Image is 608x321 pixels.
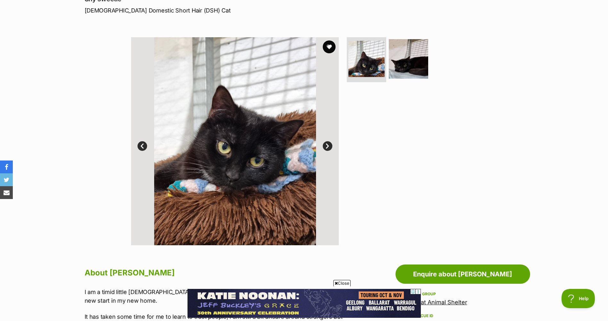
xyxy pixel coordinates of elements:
iframe: Advertisement [187,289,421,318]
a: Prev [137,141,147,151]
button: favourite [323,40,336,53]
p: I am a timid little [DEMOGRAPHIC_DATA]. I haven't had the best start to life but I'm looking for ... [85,288,349,305]
span: Close [333,280,351,286]
img: Photo of Meg [389,39,428,79]
a: Next [323,141,332,151]
iframe: Help Scout Beacon - Open [562,289,595,308]
a: Ballarat Animal Shelter [406,299,467,306]
div: PetRescue ID [406,313,520,318]
h2: About [PERSON_NAME] [85,266,349,280]
a: Enquire about [PERSON_NAME] [396,265,530,284]
p: [DEMOGRAPHIC_DATA] Domestic Short Hair (DSH) Cat [85,6,356,15]
div: Rescue group [406,291,520,297]
img: Photo of Meg [131,37,339,245]
img: consumer-privacy-logo.png [1,1,6,6]
img: Photo of Meg [348,41,385,77]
